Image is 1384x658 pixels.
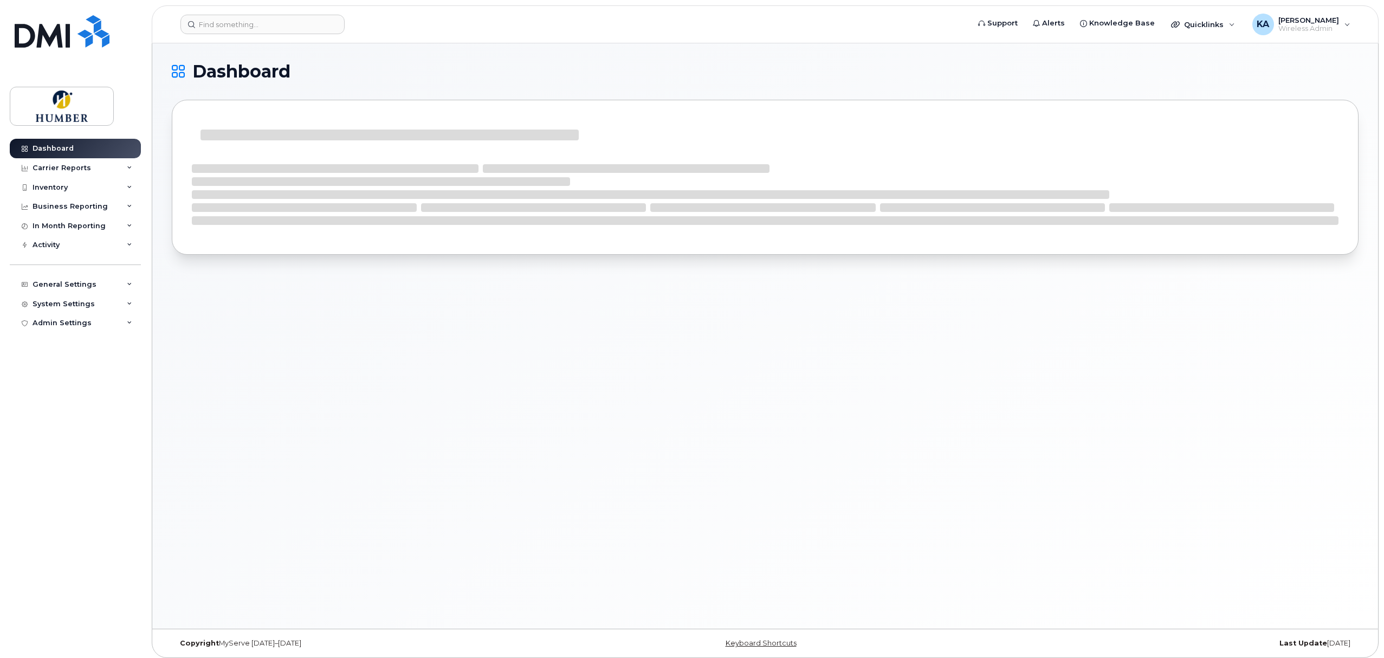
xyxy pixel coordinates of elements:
[1279,639,1327,647] strong: Last Update
[963,639,1359,648] div: [DATE]
[180,639,219,647] strong: Copyright
[192,63,290,80] span: Dashboard
[726,639,797,647] a: Keyboard Shortcuts
[172,639,567,648] div: MyServe [DATE]–[DATE]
